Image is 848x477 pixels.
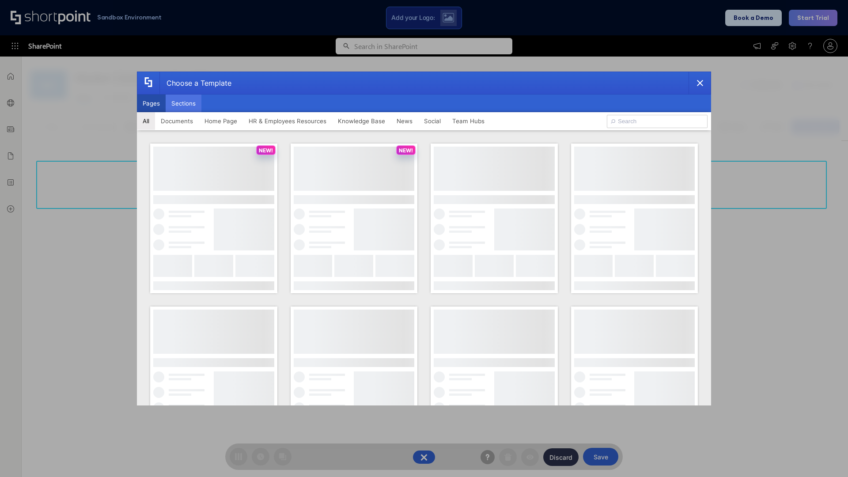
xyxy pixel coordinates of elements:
button: Documents [155,112,199,130]
p: NEW! [399,147,413,154]
button: Social [418,112,447,130]
input: Search [607,115,708,128]
iframe: Chat Widget [804,435,848,477]
button: Knowledge Base [332,112,391,130]
button: Pages [137,95,166,112]
p: NEW! [259,147,273,154]
button: News [391,112,418,130]
button: Sections [166,95,201,112]
div: Choose a Template [159,72,231,94]
button: HR & Employees Resources [243,112,332,130]
button: Home Page [199,112,243,130]
button: All [137,112,155,130]
button: Team Hubs [447,112,490,130]
div: template selector [137,72,711,405]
